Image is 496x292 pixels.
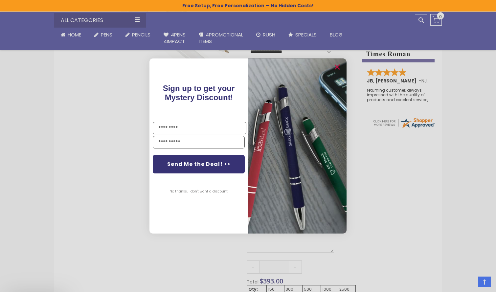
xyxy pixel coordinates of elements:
[166,183,232,200] button: No thanks, I don't want a discount.
[163,84,235,102] span: Sign up to get your Mystery Discount
[248,58,347,234] img: pop-up-image
[332,62,343,72] button: Close dialog
[163,84,235,102] span: !
[153,155,245,173] button: Send Me the Deal! >>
